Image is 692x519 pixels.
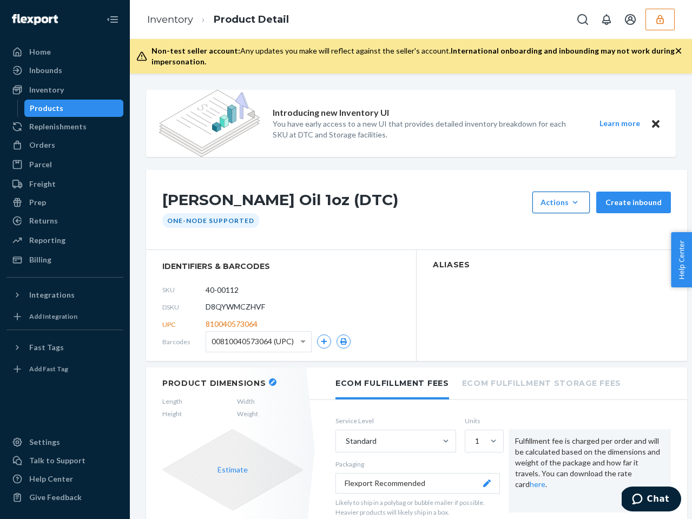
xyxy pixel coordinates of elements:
[218,464,248,475] button: Estimate
[6,136,123,154] a: Orders
[335,416,456,425] label: Service Level
[6,286,123,304] button: Integrations
[24,100,124,117] a: Products
[273,107,389,119] p: Introducing new Inventory UI
[671,232,692,287] button: Help Center
[509,429,671,513] div: Fulfillment fee is charged per order and will be calculated based on the dimensions and weight of...
[29,215,58,226] div: Returns
[6,62,123,79] a: Inbounds
[649,117,663,130] button: Close
[29,121,87,132] div: Replenishments
[6,489,123,506] button: Give Feedback
[29,47,51,57] div: Home
[29,84,64,95] div: Inventory
[162,192,527,213] h1: [PERSON_NAME] Oil 1oz (DTC)
[29,455,85,466] div: Talk to Support
[335,498,500,516] p: Likely to ship in a polybag or bubble mailer if possible. Heavier products will likely ship in a ...
[619,9,641,30] button: Open account menu
[6,251,123,268] a: Billing
[462,367,621,397] li: Ecom Fulfillment Storage Fees
[346,436,377,446] div: Standard
[237,397,258,406] span: Width
[273,119,579,140] p: You have early access to a new UI that provides detailed inventory breakdown for each SKU at DTC ...
[6,308,123,325] a: Add Integration
[6,452,123,469] button: Talk to Support
[596,9,617,30] button: Open notifications
[162,303,206,312] span: DSKU
[162,378,266,388] h2: Product Dimensions
[212,332,294,351] span: 00810040573064 (UPC)
[29,312,77,321] div: Add Integration
[596,192,671,213] button: Create inbound
[6,175,123,193] a: Freight
[6,156,123,173] a: Parcel
[6,360,123,378] a: Add Fast Tag
[29,179,56,189] div: Freight
[151,46,240,55] span: Non-test seller account:
[30,103,63,114] div: Products
[6,470,123,488] a: Help Center
[29,474,73,484] div: Help Center
[29,235,65,246] div: Reporting
[206,301,265,312] span: D8QYWMCZHVF
[29,342,64,353] div: Fast Tags
[162,261,400,272] span: identifiers & barcodes
[592,117,647,130] button: Learn more
[162,397,182,406] span: Length
[335,473,500,494] button: Flexport Recommended
[162,409,182,418] span: Height
[6,194,123,211] a: Prep
[139,4,298,36] ol: breadcrumbs
[162,337,206,346] span: Barcodes
[29,254,51,265] div: Billing
[29,65,62,76] div: Inbounds
[29,290,75,300] div: Integrations
[6,43,123,61] a: Home
[345,436,346,446] input: Standard
[29,437,60,448] div: Settings
[162,320,206,329] span: UPC
[6,232,123,249] a: Reporting
[29,140,55,150] div: Orders
[6,339,123,356] button: Fast Tags
[541,197,582,208] div: Actions
[29,364,68,373] div: Add Fast Tag
[147,14,193,25] a: Inventory
[29,492,82,503] div: Give Feedback
[162,285,206,294] span: SKU
[29,159,52,170] div: Parcel
[29,197,46,208] div: Prep
[206,319,258,330] span: 810040573064
[530,479,545,489] a: here
[572,9,594,30] button: Open Search Box
[214,14,289,25] a: Product Detail
[12,14,58,25] img: Flexport logo
[475,436,479,446] div: 1
[159,90,260,157] img: new-reports-banner-icon.82668bd98b6a51aee86340f2a7b77ae3.png
[532,192,590,213] button: Actions
[433,261,671,269] h2: Aliases
[335,367,449,399] li: Ecom Fulfillment Fees
[465,416,500,425] label: Units
[622,487,681,514] iframe: Opens a widget where you can chat to one of our agents
[474,436,475,446] input: 1
[102,9,123,30] button: Close Navigation
[6,212,123,229] a: Returns
[6,433,123,451] a: Settings
[151,45,675,67] div: Any updates you make will reflect against the seller's account.
[6,81,123,98] a: Inventory
[237,409,258,418] span: Weight
[335,459,500,469] p: Packaging
[162,213,259,228] div: One-Node Supported
[6,118,123,135] a: Replenishments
